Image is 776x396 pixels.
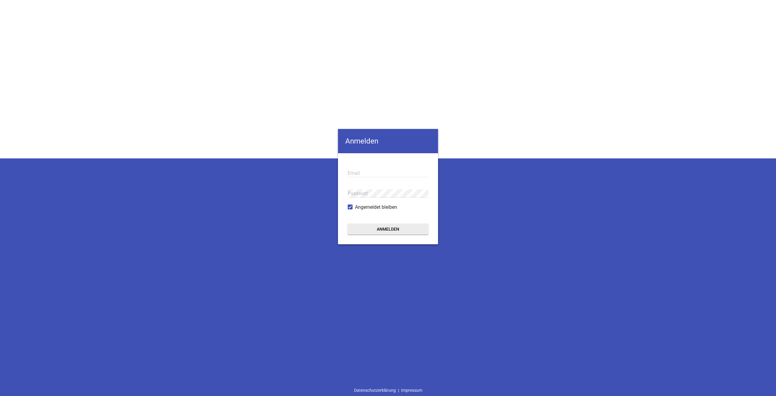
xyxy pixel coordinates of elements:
[352,384,398,396] a: Datenschutzerklärung
[399,384,424,396] a: Impressum
[352,384,424,396] div: |
[348,224,428,235] button: Anmelden
[338,129,438,153] h4: Anmelden
[355,204,397,211] span: Angemeldet bleiben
